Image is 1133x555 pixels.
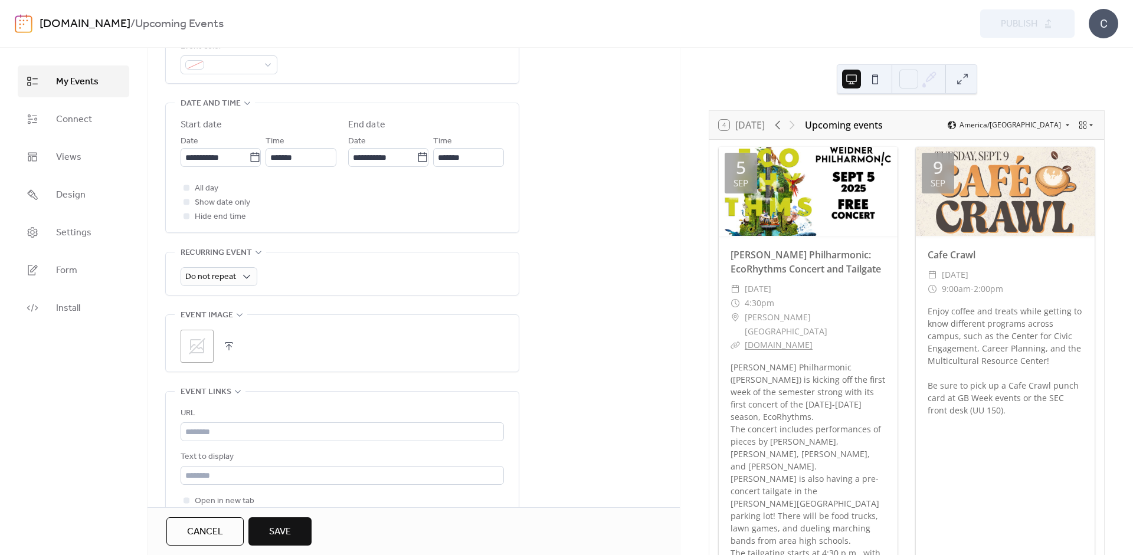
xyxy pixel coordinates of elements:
div: ​ [928,268,937,282]
span: Open in new tab [195,494,254,508]
span: Date and time [181,97,241,111]
div: Sep [931,179,945,188]
img: logo [15,14,32,33]
div: ​ [731,296,740,310]
span: 2:00pm [974,282,1003,296]
span: Connect [56,113,92,127]
a: Connect [18,103,129,135]
div: ​ [928,282,937,296]
span: [PERSON_NAME][GEOGRAPHIC_DATA] [745,310,886,339]
button: Cancel [166,517,244,546]
span: 9:00am [942,282,971,296]
span: Hide end time [195,210,246,224]
a: Form [18,254,129,286]
span: My Events [56,75,99,89]
span: Show date only [195,196,250,210]
span: Event image [181,308,233,323]
div: 5 [736,159,746,176]
div: Text to display [181,450,502,464]
span: All day [195,182,218,196]
b: / [130,13,135,35]
span: Time [433,134,452,149]
span: - [971,282,974,296]
a: [PERSON_NAME] Philharmonic: EcoRhythms Concert and Tailgate [731,248,881,275]
div: ​ [731,310,740,324]
div: Sep [733,179,748,188]
div: 9 [933,159,943,176]
span: Event links [181,385,231,399]
span: America/[GEOGRAPHIC_DATA] [960,121,1061,129]
div: Upcoming events [805,118,883,132]
a: Views [18,141,129,173]
span: Recurring event [181,246,252,260]
span: Install [56,301,80,316]
a: [DOMAIN_NAME] [745,339,813,350]
div: End date [348,118,385,132]
span: Settings [56,226,91,240]
span: Form [56,264,77,278]
div: Start date [181,118,222,132]
span: [DATE] [942,268,968,282]
a: My Events [18,65,129,97]
a: Settings [18,216,129,248]
a: Install [18,292,129,324]
span: Design [56,188,86,202]
div: ​ [731,338,740,352]
div: ; [181,330,214,363]
span: Date [181,134,198,149]
a: [DOMAIN_NAME] [40,13,130,35]
div: C [1089,9,1118,38]
div: Enjoy coffee and treats while getting to know different programs across campus, such as the Cente... [916,305,1095,416]
span: 4:30pm [745,296,774,310]
a: Design [18,179,129,211]
div: Cafe Crawl [916,248,1095,262]
div: URL [181,406,502,421]
span: Do not repeat [185,269,236,285]
span: Time [266,134,284,149]
span: Cancel [187,525,223,539]
div: ​ [731,282,740,296]
span: [DATE] [745,282,771,296]
span: Save [269,525,291,539]
span: Views [56,150,81,165]
div: Event color [181,40,275,54]
span: Date [348,134,366,149]
b: Upcoming Events [135,13,224,35]
button: Save [248,517,312,546]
